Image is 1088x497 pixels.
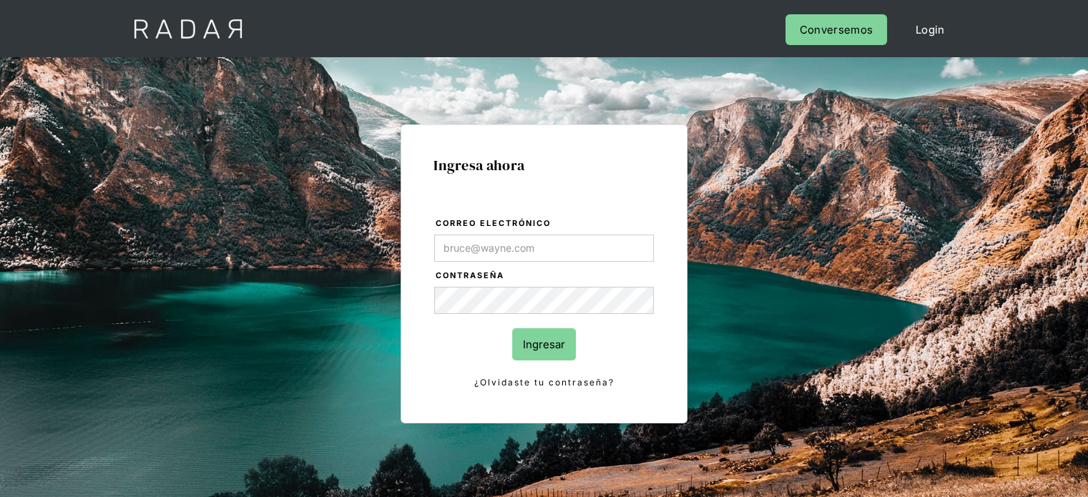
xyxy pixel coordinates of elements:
form: Login Form [433,216,655,390]
a: ¿Olvidaste tu contraseña? [434,375,654,390]
a: Login [901,14,959,45]
input: Ingresar [512,328,576,360]
h1: Ingresa ahora [433,157,655,173]
label: Correo electrónico [436,217,654,231]
label: Contraseña [436,269,654,283]
a: Conversemos [785,14,887,45]
input: bruce@wayne.com [434,235,654,262]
